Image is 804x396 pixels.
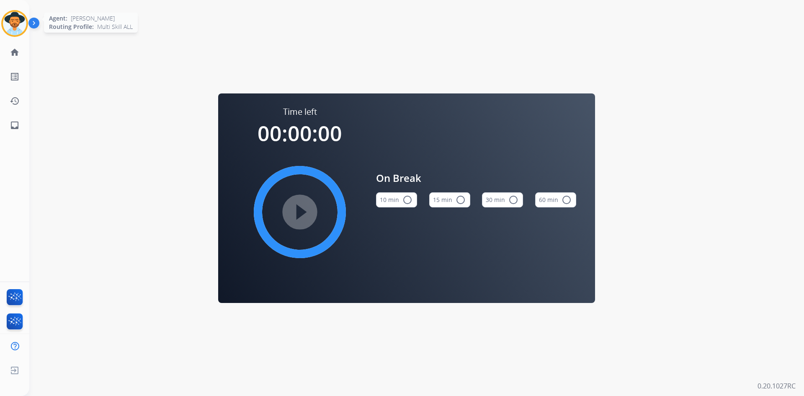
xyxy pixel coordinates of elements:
button: 60 min [535,192,576,207]
mat-icon: radio_button_unchecked [456,195,466,205]
button: 15 min [429,192,470,207]
mat-icon: history [10,96,20,106]
img: avatar [3,12,26,35]
span: Multi Skill ALL [97,23,133,31]
span: Time left [283,106,317,118]
mat-icon: radio_button_unchecked [508,195,518,205]
span: [PERSON_NAME] [71,14,115,23]
mat-icon: list_alt [10,72,20,82]
mat-icon: home [10,47,20,57]
span: Agent: [49,14,67,23]
button: 10 min [376,192,417,207]
span: 00:00:00 [258,119,342,148]
span: On Break [376,171,576,186]
p: 0.20.1027RC [758,381,796,391]
mat-icon: radio_button_unchecked [562,195,572,205]
mat-icon: inbox [10,120,20,130]
mat-icon: radio_button_unchecked [402,195,412,205]
button: 30 min [482,192,523,207]
span: Routing Profile: [49,23,94,31]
